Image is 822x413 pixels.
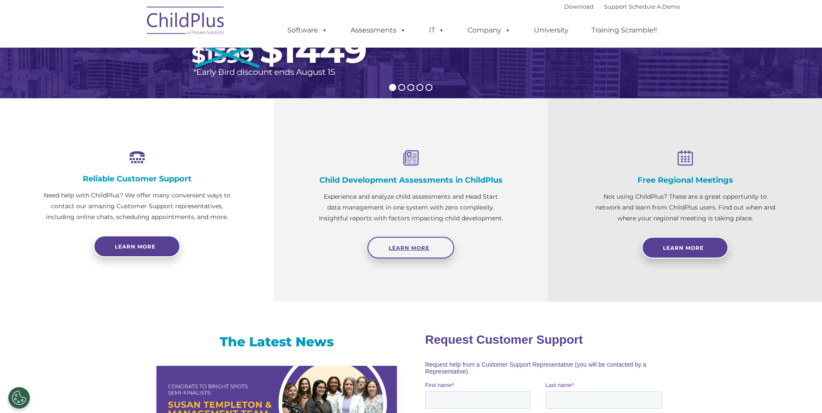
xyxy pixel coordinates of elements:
[604,3,627,10] a: Support
[120,93,157,99] span: Phone number
[629,3,680,10] a: Schedule A Demo
[564,3,680,10] font: |
[342,22,415,39] a: Assessments
[459,22,520,39] a: Company
[525,22,577,39] a: University
[317,191,504,224] p: Experience and analyze child assessments and Head Start data management in one system with zero c...
[367,237,454,258] a: Learn More
[115,243,156,250] span: Learn more
[43,174,231,184] h4: Reliable Customer Support
[317,175,504,185] h4: Child Development Assessments in ChildPlus
[642,237,728,258] a: Learn More
[583,22,666,39] a: Training Scramble!!
[420,22,453,39] a: IT
[591,175,779,185] h4: Free Regional Meetings
[156,333,397,351] h3: The Latest News
[564,3,594,10] a: Download
[591,191,779,224] p: Not using ChildPlus? These are a great opportunity to network and learn from ChildPlus users. Fin...
[143,0,229,44] img: ChildPlus by Procare Solutions
[8,387,30,409] button: Cookies Settings
[120,57,147,64] span: Last name
[94,236,180,257] a: Learn more
[43,190,231,223] p: Need help with ChildPlus? We offer many convenient ways to contact our amazing Customer Support r...
[279,22,336,39] a: Software
[389,245,429,251] span: Learn More
[663,245,704,251] span: Learn More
